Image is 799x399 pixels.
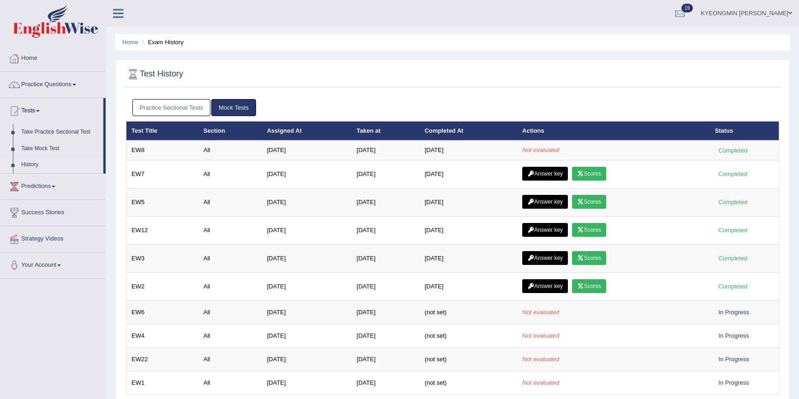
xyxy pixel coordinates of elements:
[522,223,568,237] a: Answer key
[572,195,606,209] a: Scores
[522,195,568,209] a: Answer key
[710,121,779,141] th: Status
[419,188,517,216] td: [DATE]
[522,147,559,153] em: Not evaluated
[424,379,447,386] span: (not set)
[262,324,352,347] td: [DATE]
[126,67,183,81] h2: Test History
[522,309,559,316] em: Not evaluated
[352,160,419,188] td: [DATE]
[352,371,419,394] td: [DATE]
[198,300,262,324] td: All
[126,371,198,394] td: EW1
[132,99,211,116] a: Practice Sectional Tests
[352,347,419,371] td: [DATE]
[715,378,753,387] div: In Progress
[419,121,517,141] th: Completed At
[0,174,106,197] a: Predictions
[572,167,606,181] a: Scores
[715,253,751,263] div: Completed
[17,141,103,157] a: Take Mock Test
[17,124,103,141] a: Take Practice Sectional Test
[572,251,606,265] a: Scores
[715,225,751,235] div: Completed
[522,251,568,265] a: Answer key
[126,272,198,300] td: EW2
[0,98,103,121] a: Tests
[352,141,419,160] td: [DATE]
[198,188,262,216] td: All
[715,146,751,155] div: Completed
[198,121,262,141] th: Section
[424,332,447,339] span: (not set)
[262,188,352,216] td: [DATE]
[262,160,352,188] td: [DATE]
[126,188,198,216] td: EW5
[126,347,198,371] td: EW22
[352,188,419,216] td: [DATE]
[198,371,262,394] td: All
[198,216,262,244] td: All
[126,121,198,141] th: Test Title
[211,99,256,116] a: Mock Tests
[198,324,262,347] td: All
[522,167,568,181] a: Answer key
[262,216,352,244] td: [DATE]
[122,39,138,46] a: Home
[126,244,198,272] td: EW3
[352,244,419,272] td: [DATE]
[0,252,106,276] a: Your Account
[140,38,184,47] li: Exam History
[262,141,352,160] td: [DATE]
[262,371,352,394] td: [DATE]
[419,244,517,272] td: [DATE]
[262,347,352,371] td: [DATE]
[424,309,447,316] span: (not set)
[715,197,751,207] div: Completed
[424,356,447,363] span: (not set)
[262,300,352,324] td: [DATE]
[126,300,198,324] td: EW6
[419,141,517,160] td: [DATE]
[0,226,106,249] a: Strategy Videos
[262,244,352,272] td: [DATE]
[715,282,751,291] div: Completed
[681,4,693,12] span: 19
[262,121,352,141] th: Assigned At
[419,216,517,244] td: [DATE]
[198,141,262,160] td: All
[126,160,198,188] td: EW7
[715,169,751,179] div: Completed
[572,279,606,293] a: Scores
[352,216,419,244] td: [DATE]
[419,272,517,300] td: [DATE]
[715,354,753,364] div: In Progress
[198,347,262,371] td: All
[715,307,753,317] div: In Progress
[0,72,106,95] a: Practice Questions
[517,121,710,141] th: Actions
[522,332,559,339] em: Not evaluated
[17,157,103,173] a: History
[262,272,352,300] td: [DATE]
[352,324,419,347] td: [DATE]
[126,141,198,160] td: EW8
[198,244,262,272] td: All
[419,160,517,188] td: [DATE]
[0,46,106,69] a: Home
[522,379,559,386] em: Not evaluated
[352,300,419,324] td: [DATE]
[572,223,606,237] a: Scores
[715,331,753,340] div: In Progress
[352,121,419,141] th: Taken at
[0,200,106,223] a: Success Stories
[126,324,198,347] td: EW4
[198,160,262,188] td: All
[126,216,198,244] td: EW12
[198,272,262,300] td: All
[522,356,559,363] em: Not evaluated
[352,272,419,300] td: [DATE]
[522,279,568,293] a: Answer key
